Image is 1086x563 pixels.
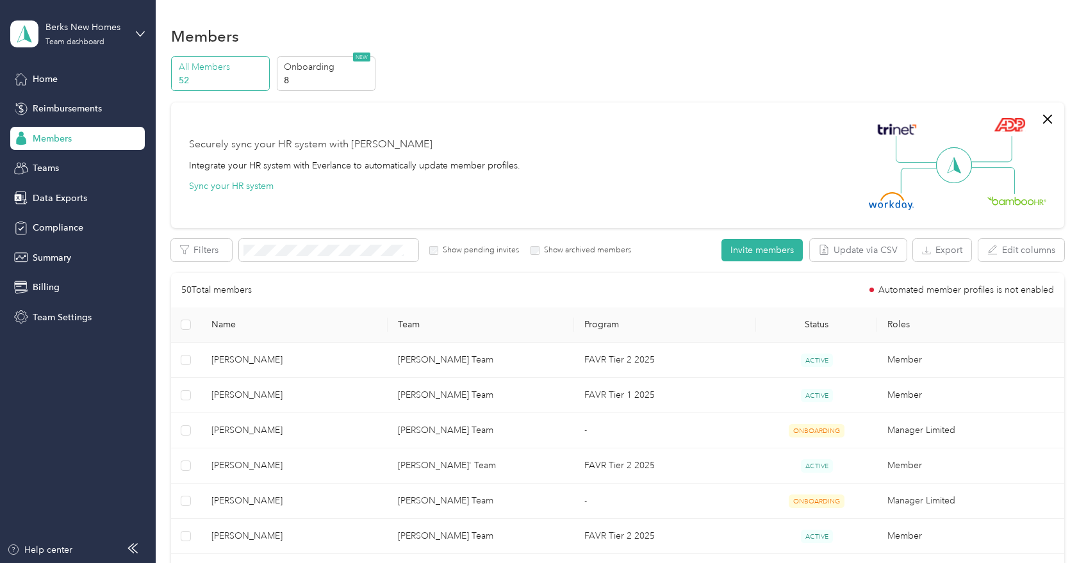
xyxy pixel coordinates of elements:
td: Mike Pavey [201,413,388,448]
td: Member [877,378,1064,413]
td: Dallas D. Shultz [201,378,388,413]
span: [PERSON_NAME] [211,388,377,402]
img: Workday [869,192,914,210]
div: Integrate your HR system with Everlance to automatically update member profiles. [189,159,520,172]
td: Steve Giberson's Team [388,519,574,554]
img: Trinet [875,120,919,138]
th: Roles [877,307,1064,343]
span: Reimbursements [33,102,102,115]
span: Home [33,72,58,86]
td: Member [877,343,1064,378]
img: Line Right Down [970,167,1015,195]
div: Team dashboard [45,38,104,46]
span: ACTIVE [801,354,833,367]
td: ONBOARDING [756,413,877,448]
td: Ryan N. Bordner [201,343,388,378]
td: - [574,484,756,519]
button: Sync your HR system [189,179,274,193]
img: BambooHR [987,196,1046,205]
p: All Members [179,60,266,74]
th: Name [201,307,388,343]
td: Manager Limited [877,413,1064,448]
label: Show pending invites [438,245,519,256]
span: [PERSON_NAME] [211,353,377,367]
div: Securely sync your HR system with [PERSON_NAME] [189,137,432,152]
button: Export [913,239,971,261]
div: Berks New Homes [45,20,126,34]
iframe: Everlance-gr Chat Button Frame [1014,491,1086,563]
td: Member [877,448,1064,484]
td: Brian DeJesus' Team [388,448,574,484]
button: Edit columns [978,239,1064,261]
span: Data Exports [33,192,87,205]
th: Team [388,307,574,343]
td: Oscar W. Parmeter [201,448,388,484]
h1: Members [171,29,239,43]
td: Bryan Entrekin's Team [388,378,574,413]
th: Status [756,307,877,343]
span: ACTIVE [801,530,833,543]
td: Bryan Entrekin's Team [388,484,574,519]
span: Teams [33,161,59,175]
span: [PERSON_NAME] [211,494,377,508]
span: ACTIVE [801,459,833,473]
img: Line Left Up [896,136,941,163]
label: Show archived members [539,245,631,256]
span: Team Settings [33,311,92,324]
td: FAVR Tier 1 2025 [574,378,756,413]
td: FAVR Tier 2 2025 [574,448,756,484]
span: [PERSON_NAME] [211,529,377,543]
img: ADP [994,117,1025,132]
span: Billing [33,281,60,294]
button: Update via CSV [810,239,907,261]
span: Members [33,132,72,145]
span: ACTIVE [801,389,833,402]
span: Automated member profiles is not enabled [878,286,1054,295]
button: Filters [171,239,232,261]
td: FAVR Tier 2 2025 [574,343,756,378]
span: Name [211,319,377,330]
span: NEW [353,53,370,61]
p: 8 [284,74,371,87]
th: Program [574,307,756,343]
img: Line Right Up [967,136,1012,163]
span: ONBOARDING [789,424,844,437]
span: Summary [33,251,71,265]
span: [PERSON_NAME] [211,423,377,437]
p: Onboarding [284,60,371,74]
td: Mike Pavey's Team [388,413,574,448]
td: Todd Thompson's Team [388,343,574,378]
td: Manager Limited [877,484,1064,519]
button: Help center [7,543,72,557]
td: Member [877,519,1064,554]
td: - [574,413,756,448]
span: ONBOARDING [789,494,844,508]
td: Bryan Entrekin [201,484,388,519]
td: FAVR Tier 2 2025 [574,519,756,554]
span: [PERSON_NAME] [211,459,377,473]
span: Compliance [33,221,83,234]
p: 52 [179,74,266,87]
td: ONBOARDING [756,484,877,519]
td: Mark O. Hammond [201,519,388,554]
button: Invite members [721,239,803,261]
p: 50 Total members [181,283,252,297]
img: Line Left Down [900,167,945,193]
